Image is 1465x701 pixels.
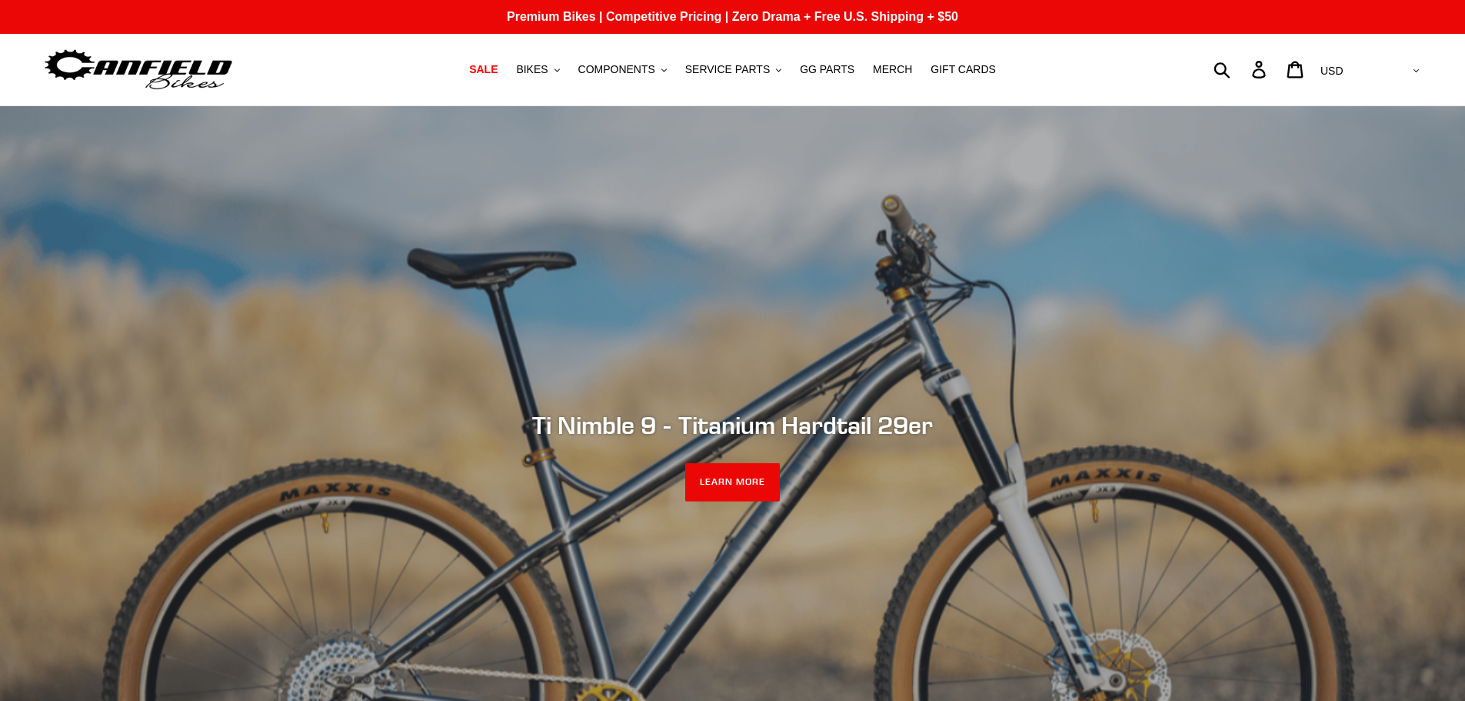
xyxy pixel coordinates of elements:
button: BIKES [508,59,567,80]
a: GG PARTS [792,59,862,80]
button: SERVICE PARTS [678,59,789,80]
input: Search [1222,52,1261,86]
span: MERCH [873,63,912,76]
a: SALE [461,59,505,80]
a: LEARN MORE [685,463,780,502]
a: MERCH [865,59,920,80]
span: GG PARTS [800,63,854,76]
a: GIFT CARDS [923,59,1004,80]
span: COMPONENTS [578,63,655,76]
h2: Ti Nimble 9 - Titanium Hardtail 29er [314,411,1152,440]
span: BIKES [516,63,548,76]
button: COMPONENTS [571,59,674,80]
span: SALE [469,63,498,76]
img: Canfield Bikes [42,45,235,94]
span: SERVICE PARTS [685,63,770,76]
span: GIFT CARDS [931,63,996,76]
